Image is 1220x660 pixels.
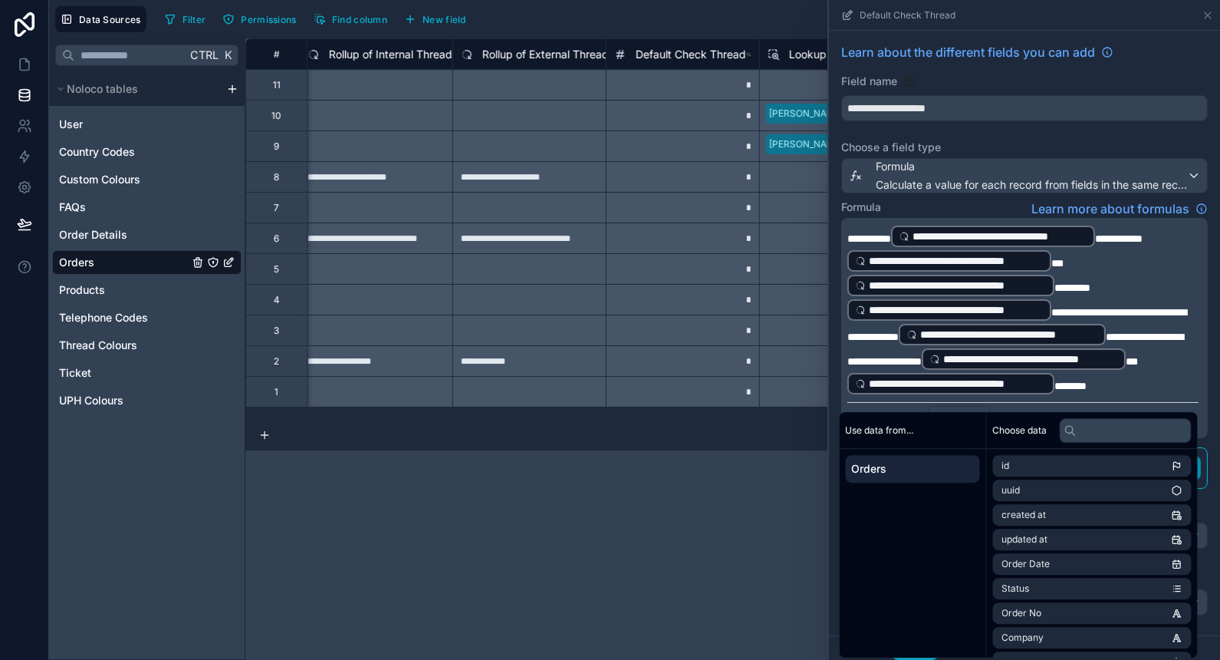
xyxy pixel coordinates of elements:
[1031,200,1208,218] a: Learn more about formulas
[52,78,220,100] button: Noloco tables
[928,406,991,432] button: ORD0011
[52,388,242,413] div: UPH Colours
[841,140,1208,155] label: Choose a field type
[52,305,242,330] div: Telephone Codes
[59,310,148,325] span: Telephone Codes
[59,117,189,132] a: User
[59,200,189,215] a: FAQs
[841,43,1095,61] span: Learn about the different fields you can add
[59,282,105,298] span: Products
[59,338,189,353] a: Thread Colours
[841,74,897,89] label: Field name
[852,461,974,477] span: Orders
[274,325,279,337] div: 3
[55,6,146,32] button: Data Sources
[308,8,393,31] button: Find column
[59,310,189,325] a: Telephone Codes
[274,171,279,183] div: 8
[482,47,659,62] span: Rollup of External Thread for Setup
[52,361,242,385] div: Ticket
[159,8,212,31] button: Filter
[59,144,135,160] span: Country Codes
[49,72,245,419] div: scrollable content
[274,294,280,306] div: 4
[789,47,944,62] span: Lookup for Special Paint Brace
[183,14,206,25] span: Filter
[840,449,986,489] div: scrollable content
[52,333,242,358] div: Thread Colours
[59,255,189,270] a: Orders
[274,233,279,245] div: 6
[332,14,387,25] span: Find column
[275,386,278,398] div: 1
[846,424,914,437] span: Use data from...
[52,140,242,164] div: Country Codes
[52,250,242,275] div: Orders
[993,424,1047,437] span: Choose data
[59,227,127,243] span: Order Details
[274,355,279,368] div: 2
[423,14,466,25] span: New field
[274,140,279,153] div: 9
[59,365,91,381] span: Ticket
[274,263,279,276] div: 5
[847,406,993,432] div: Preview result for :
[52,278,242,302] div: Products
[1031,200,1189,218] span: Learn more about formulas
[52,167,242,192] div: Custom Colours
[59,393,189,408] a: UPH Colours
[67,81,138,97] span: Noloco tables
[217,8,301,31] button: Permissions
[59,338,137,353] span: Thread Colours
[273,79,281,91] div: 11
[52,195,242,219] div: FAQs
[274,202,279,214] div: 7
[217,8,307,31] a: Permissions
[636,47,746,62] span: Default Check Thread
[59,144,189,160] a: Country Codes
[59,365,189,381] a: Ticket
[258,48,295,60] div: #
[59,393,123,408] span: UPH Colours
[59,172,189,187] a: Custom Colours
[59,255,94,270] span: Orders
[59,227,189,243] a: Order Details
[841,158,1208,193] button: FormulaCalculate a value for each record from fields in the same record
[79,14,141,25] span: Data Sources
[399,8,472,31] button: New field
[329,47,502,62] span: Rollup of Internal Thread for Setup
[841,200,881,215] label: Formula
[52,223,242,247] div: Order Details
[52,112,242,137] div: User
[271,110,281,122] div: 10
[59,172,140,187] span: Custom Colours
[841,43,1113,61] a: Learn about the different fields you can add
[222,50,233,61] span: K
[241,14,296,25] span: Permissions
[876,177,1187,193] span: Calculate a value for each record from fields in the same record
[59,200,86,215] span: FAQs
[59,117,83,132] span: User
[189,45,220,64] span: Ctrl
[59,282,189,298] a: Products
[876,159,1187,174] span: Formula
